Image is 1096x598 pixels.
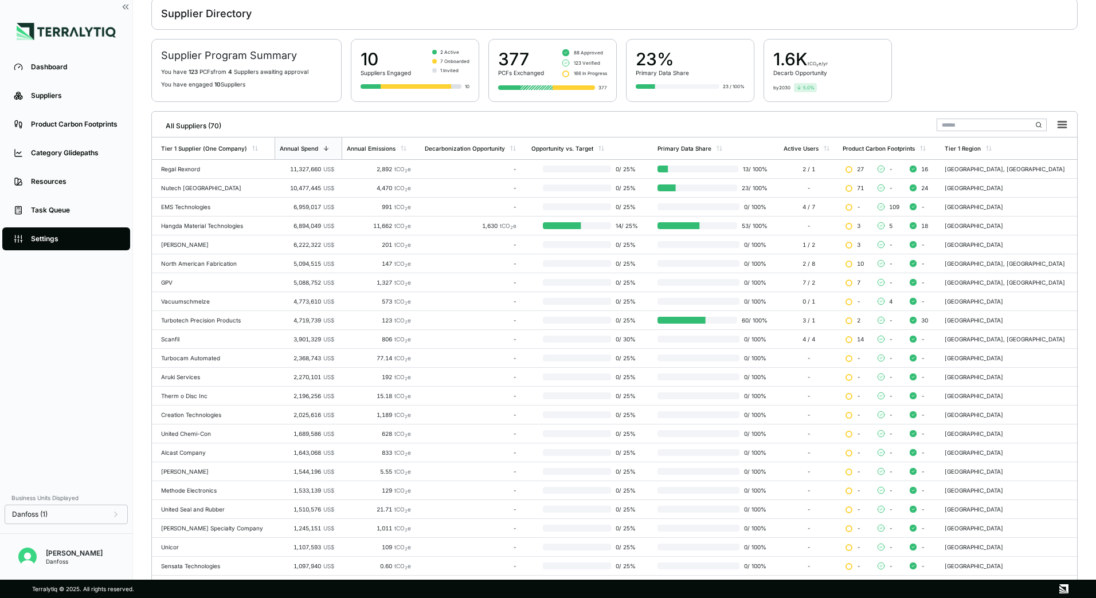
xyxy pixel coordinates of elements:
[394,373,411,380] span: tCO e
[723,83,745,90] div: 23 / 100%
[279,166,334,172] div: 11,327,660
[945,203,1072,210] div: [GEOGRAPHIC_DATA]
[739,430,768,437] span: 0 / 100 %
[279,373,334,380] div: 2,270,101
[279,184,334,191] div: 10,477,445
[857,392,860,399] span: -
[405,206,408,211] sub: 2
[857,241,860,248] span: 3
[161,336,270,343] div: Scanfil
[784,260,833,267] div: 2 / 8
[843,145,915,152] div: Product Carbon Footprints
[784,430,833,437] div: -
[161,49,332,62] h2: Supplier Program Summary
[738,166,768,172] span: 13 / 100 %
[611,184,641,191] span: 0 / 25 %
[347,449,411,456] div: 833
[347,222,411,229] div: 11,662
[347,241,411,248] div: 201
[161,355,270,361] div: Turbocam Automated
[279,355,334,361] div: 2,368,743
[14,543,41,571] button: Open user button
[921,373,925,380] span: -
[405,414,408,419] sub: 2
[405,187,408,192] sub: 2
[921,487,925,494] span: -
[636,49,689,69] div: 23%
[945,355,1072,361] div: [GEOGRAPHIC_DATA]
[611,317,641,324] span: 0 / 25 %
[611,392,641,399] span: 0 / 25 %
[739,355,768,361] span: 0 / 100 %
[279,298,334,305] div: 4,773,610
[161,411,270,418] div: Creation Technologies
[323,166,334,172] span: US$
[889,449,893,456] span: -
[161,317,270,324] div: Turbotech Precision Products
[161,222,270,229] div: Hangda Material Technologies
[440,58,469,65] span: 7 Onboarded
[323,298,334,305] span: US$
[279,317,334,324] div: 4,719,739
[921,241,925,248] span: -
[803,84,815,91] span: 5.0 %
[784,392,833,399] div: -
[784,355,833,361] div: -
[739,336,768,343] span: 0 / 100 %
[161,7,252,21] div: Supplier Directory
[347,468,411,475] div: 5.55
[347,298,411,305] div: 573
[394,411,411,418] span: tCO e
[347,279,411,286] div: 1,327
[425,279,516,286] div: -
[598,84,607,91] div: 377
[857,468,860,475] span: -
[921,166,928,172] span: 16
[921,260,925,267] span: -
[394,279,411,286] span: tCO e
[405,395,408,400] sub: 2
[323,336,334,343] span: US$
[405,376,408,381] sub: 2
[405,339,408,344] sub: 2
[945,298,1072,305] div: [GEOGRAPHIC_DATA]
[784,373,833,380] div: -
[31,234,119,243] div: Settings
[857,449,860,456] span: -
[889,279,893,286] span: -
[394,260,411,267] span: tCO e
[394,487,411,494] span: tCO e
[574,49,603,56] span: 88 Approved
[425,487,516,494] div: -
[31,62,119,72] div: Dashboard
[889,166,893,172] span: -
[921,468,925,475] span: -
[279,487,334,494] div: 1,533,139
[323,373,334,380] span: US$
[405,471,408,476] sub: 2
[784,166,833,172] div: 2 / 1
[161,279,270,286] div: GPV
[440,67,459,74] span: 1 Invited
[161,373,270,380] div: Aruki Services
[405,357,408,363] sub: 2
[784,336,833,343] div: 4 / 4
[161,430,270,437] div: United Chemi-Con
[531,145,593,152] div: Opportunity vs. Target
[31,148,119,158] div: Category Glidepaths
[161,203,270,210] div: EMS Technologies
[921,430,925,437] span: -
[945,317,1072,324] div: [GEOGRAPHIC_DATA]
[611,241,641,248] span: 0 / 25 %
[889,241,893,248] span: -
[784,203,833,210] div: 4 / 7
[737,184,768,191] span: 23 / 100 %
[739,392,768,399] span: 0 / 100 %
[394,392,411,399] span: tCO e
[161,166,270,172] div: Regal Rexnord
[921,336,925,343] span: -
[425,241,516,248] div: -
[279,241,334,248] div: 6,222,322
[857,279,860,286] span: 7
[889,260,893,267] span: -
